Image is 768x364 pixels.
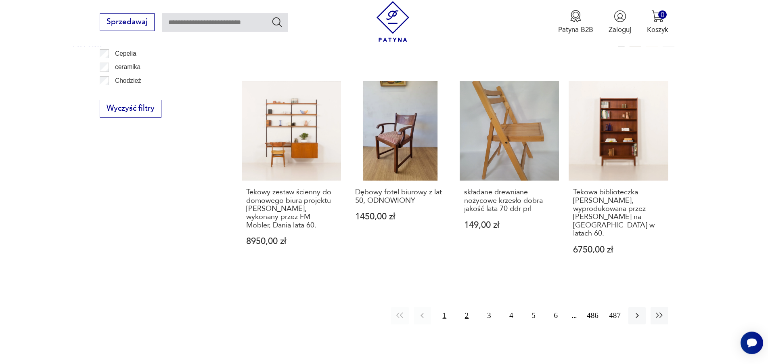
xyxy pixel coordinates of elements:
[502,307,520,324] button: 4
[460,81,559,273] a: składane drewniane nożycowe krzesło dobra jakość lata 70 ddr prlskładane drewniane nożycowe krzes...
[464,221,555,229] p: 149,00 zł
[115,76,141,86] p: Chodzież
[436,307,453,324] button: 1
[458,307,475,324] button: 2
[271,16,283,28] button: Szukaj
[355,188,446,205] h3: Dębowy fotel biurowy z lat 50, ODNOWIONY
[372,1,413,42] img: Patyna - sklep z meblami i dekoracjami vintage
[464,38,555,47] p: 5893,00 zł
[242,81,341,273] a: Tekowy zestaw ścienny do domowego biura projektu Kaia Kristiansena, wykonany przez FM Mobler, Dan...
[558,10,593,34] a: Ikona medaluPatyna B2B
[614,10,626,23] img: Ikonka użytkownika
[609,10,631,34] button: Zaloguj
[658,11,667,19] div: 0
[606,307,624,324] button: 487
[480,307,498,324] button: 3
[609,25,631,34] p: Zaloguj
[647,25,668,34] p: Koszyk
[100,19,154,26] a: Sprzedawaj
[100,100,161,118] button: Wyczyść filtry
[355,213,446,221] p: 1450,00 zł
[569,81,668,273] a: Tekowa biblioteczka Johannesa Sortha, wyprodukowana przez Nexo Møbelfabrik na Bornholmie w latach...
[558,25,593,34] p: Patyna B2B
[115,48,136,59] p: Cepelia
[246,237,337,246] p: 8950,00 zł
[558,10,593,34] button: Patyna B2B
[584,307,601,324] button: 486
[573,246,664,254] p: 6750,00 zł
[464,188,555,213] h3: składane drewniane nożycowe krzesło dobra jakość lata 70 ddr prl
[115,62,140,72] p: ceramika
[651,10,664,23] img: Ikona koszyka
[115,89,139,99] p: Ćmielów
[741,332,763,354] iframe: Smartsupp widget button
[647,10,668,34] button: 0Koszyk
[351,81,450,273] a: Dębowy fotel biurowy z lat 50, ODNOWIONYDębowy fotel biurowy z lat 50, ODNOWIONY1450,00 zł
[547,307,565,324] button: 6
[573,188,664,238] h3: Tekowa biblioteczka [PERSON_NAME], wyprodukowana przez [PERSON_NAME] na [GEOGRAPHIC_DATA] w latac...
[525,307,542,324] button: 5
[569,10,582,23] img: Ikona medalu
[100,13,154,31] button: Sprzedawaj
[246,188,337,229] h3: Tekowy zestaw ścienny do domowego biura projektu [PERSON_NAME], wykonany przez FM Mobler, Dania l...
